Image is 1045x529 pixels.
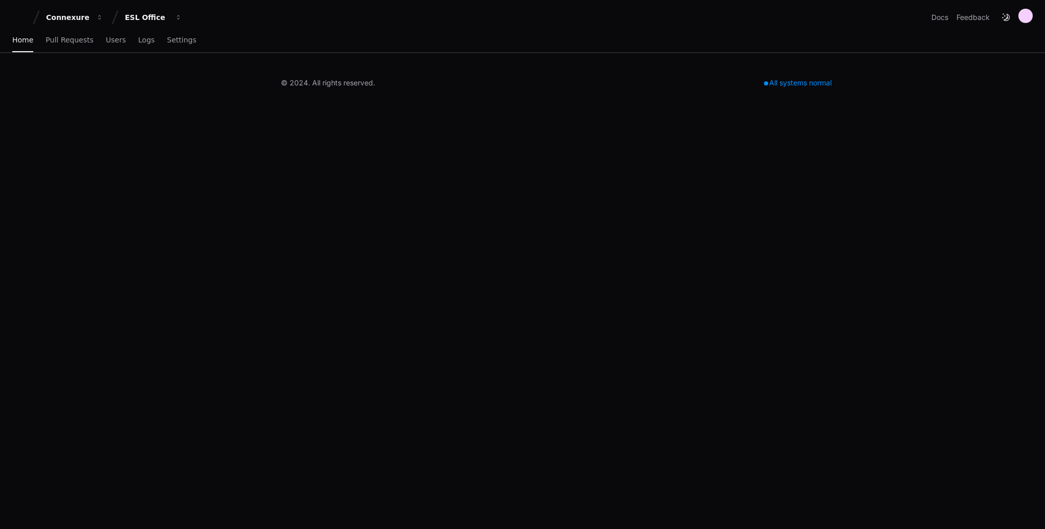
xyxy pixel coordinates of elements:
[46,12,90,23] div: Connexure
[167,37,196,43] span: Settings
[106,37,126,43] span: Users
[121,8,186,27] button: ESL Office
[106,29,126,52] a: Users
[931,12,948,23] a: Docs
[42,8,107,27] button: Connexure
[167,29,196,52] a: Settings
[138,37,155,43] span: Logs
[138,29,155,52] a: Logs
[758,76,838,90] div: All systems normal
[12,29,33,52] a: Home
[125,12,169,23] div: ESL Office
[12,37,33,43] span: Home
[46,29,93,52] a: Pull Requests
[956,12,990,23] button: Feedback
[46,37,93,43] span: Pull Requests
[281,78,375,88] div: © 2024. All rights reserved.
